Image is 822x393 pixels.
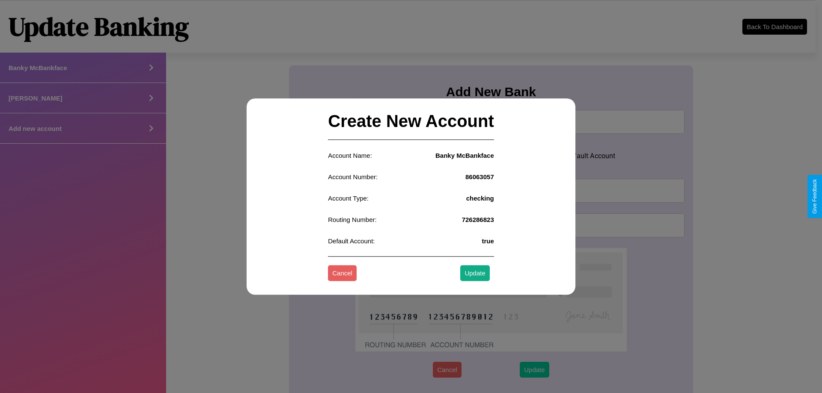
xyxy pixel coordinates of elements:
h4: checking [466,195,494,202]
h4: Banky McBankface [435,152,494,159]
h4: true [482,237,494,245]
h2: Create New Account [328,103,494,140]
button: Update [460,266,489,281]
button: Cancel [328,266,357,281]
p: Default Account: [328,235,375,247]
p: Account Type: [328,192,369,204]
p: Account Name: [328,150,372,161]
p: Routing Number: [328,214,376,225]
h4: 86063057 [465,173,494,180]
div: Give Feedback [812,179,818,214]
h4: 726286823 [462,216,494,223]
p: Account Number: [328,171,378,183]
